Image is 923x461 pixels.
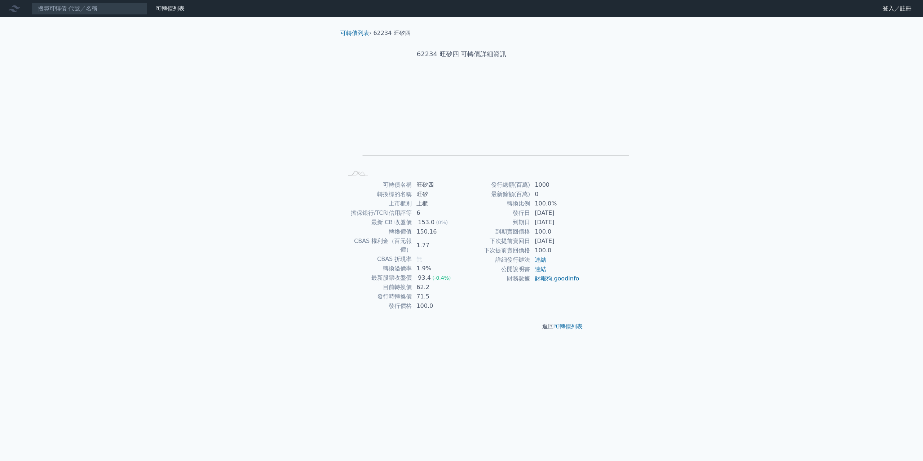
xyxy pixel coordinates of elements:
td: 發行日 [461,208,530,218]
td: 發行總額(百萬) [461,180,530,190]
h1: 62234 旺矽四 可轉債詳細資訊 [335,49,588,59]
td: 發行價格 [343,301,412,311]
td: 最新股票收盤價 [343,273,412,283]
a: 可轉債列表 [156,5,185,12]
input: 搜尋可轉債 代號／名稱 [32,3,147,15]
a: 連結 [535,256,546,263]
td: 到期賣回價格 [461,227,530,236]
td: 目前轉換價 [343,283,412,292]
td: 100.0% [530,199,580,208]
td: 轉換溢價率 [343,264,412,273]
td: [DATE] [530,236,580,246]
g: Chart [355,82,629,168]
td: 到期日 [461,218,530,227]
a: 可轉債列表 [340,30,369,36]
td: 詳細發行辦法 [461,255,530,265]
td: 轉換標的名稱 [343,190,412,199]
td: 100.0 [412,301,461,311]
td: [DATE] [530,208,580,218]
a: 登入／註冊 [877,3,917,14]
td: 下次提前賣回日 [461,236,530,246]
p: 返回 [335,322,588,331]
td: 旺矽四 [412,180,461,190]
td: 100.0 [530,246,580,255]
td: 1.9% [412,264,461,273]
td: 6 [412,208,461,218]
td: CBAS 折現率 [343,254,412,264]
td: 62.2 [412,283,461,292]
a: 連結 [535,266,546,272]
td: 最新餘額(百萬) [461,190,530,199]
div: 93.4 [416,274,432,282]
td: 旺矽 [412,190,461,199]
a: 可轉債列表 [554,323,583,330]
td: 可轉債名稱 [343,180,412,190]
td: 公開說明書 [461,265,530,274]
a: 財報狗 [535,275,552,282]
td: 100.0 [530,227,580,236]
td: 上市櫃別 [343,199,412,208]
td: 最新 CB 收盤價 [343,218,412,227]
td: 財務數據 [461,274,530,283]
td: 150.16 [412,227,461,236]
td: 1000 [530,180,580,190]
td: 轉換價值 [343,227,412,236]
span: (0%) [436,220,448,225]
span: 無 [416,256,422,262]
td: , [530,274,580,283]
td: 轉換比例 [461,199,530,208]
td: 擔保銀行/TCRI信用評等 [343,208,412,218]
td: 0 [530,190,580,199]
td: 發行時轉換價 [343,292,412,301]
span: (-0.4%) [432,275,451,281]
td: CBAS 權利金（百元報價） [343,236,412,254]
li: › [340,29,371,37]
a: goodinfo [554,275,579,282]
div: 153.0 [416,218,436,227]
li: 62234 旺矽四 [374,29,411,37]
td: 1.77 [412,236,461,254]
td: 下次提前賣回價格 [461,246,530,255]
td: [DATE] [530,218,580,227]
td: 71.5 [412,292,461,301]
td: 上櫃 [412,199,461,208]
